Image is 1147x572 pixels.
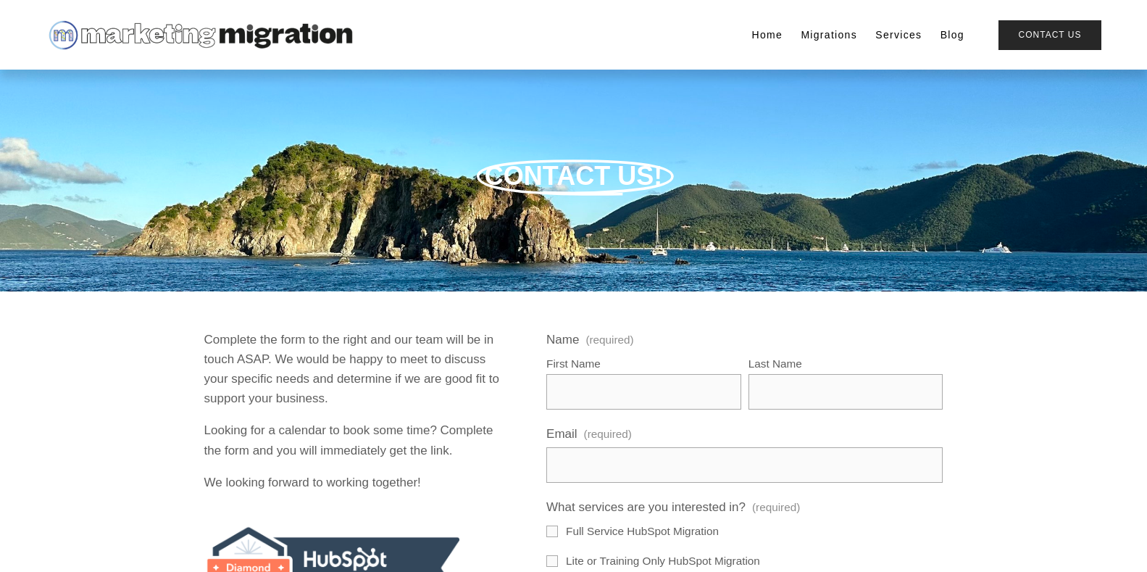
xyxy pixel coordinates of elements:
a: Services [875,25,922,45]
a: Migrations [801,25,857,45]
span: Email [546,424,577,444]
img: Marketing Migration [46,17,354,53]
span: Name [546,330,579,349]
span: CONTACT US! [485,161,662,191]
input: Full Service HubSpot Migration [546,526,558,537]
p: Looking for a calendar to book some time? Complete the form and you will immediately get the link. [204,420,508,460]
span: (required) [752,499,800,516]
div: First Name [546,355,741,374]
a: Contact Us [998,20,1101,50]
input: Lite or Training Only HubSpot Migration [546,555,558,567]
span: (required) [585,334,633,345]
div: Last Name [748,355,943,374]
span: What services are you interested in? [546,497,746,517]
p: We looking forward to working together! [204,473,508,492]
p: Complete the form to the right and our team will be in touch ASAP. We would be happy to meet to d... [204,330,508,409]
span: (required) [584,426,632,443]
span: Full Service HubSpot Migration [566,523,719,540]
a: Home [752,25,783,45]
span: Lite or Training Only HubSpot Migration [566,552,760,570]
a: Blog [940,25,964,45]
